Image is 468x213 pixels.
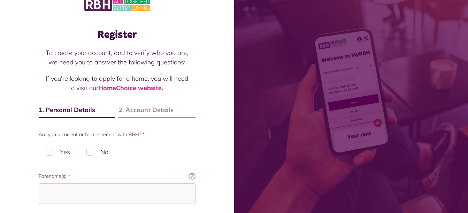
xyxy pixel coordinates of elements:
[39,173,195,180] label: Forename(s) *
[118,105,195,118] span: 2. Account Details
[39,105,116,118] span: 1. Personal Details
[79,142,116,162] label: No
[39,131,195,138] label: Are you a current or former tenant with RBH? *
[39,29,195,41] h1: Register
[46,48,189,67] p: To create your account, and to verify who you are, we need you to answer the following questions:
[46,74,189,93] p: If you're looking to apply for a home, you will need to visit our
[98,84,163,92] a: HomeChoice website.
[39,142,77,162] label: Yes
